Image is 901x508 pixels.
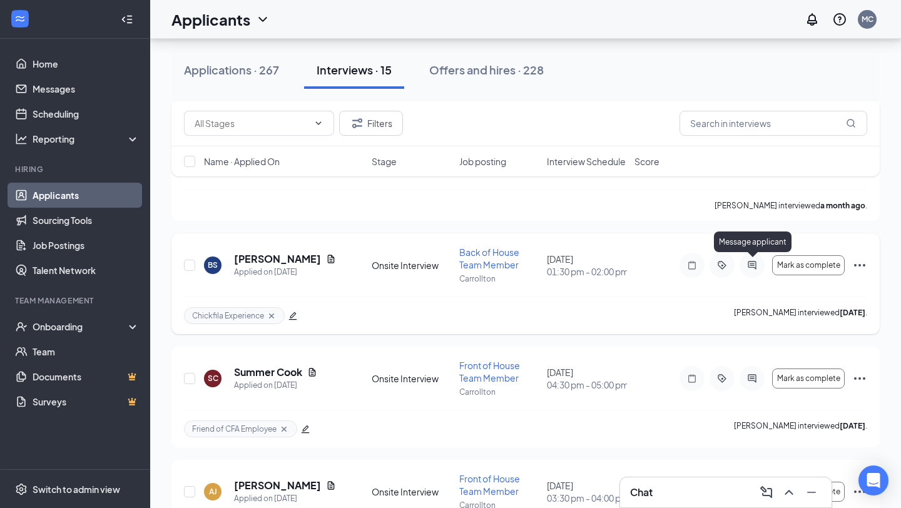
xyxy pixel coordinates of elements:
button: Minimize [802,482,822,502]
a: Job Postings [33,233,140,258]
div: Onboarding [33,320,129,333]
div: Interviews · 15 [317,62,392,78]
div: Applied on [DATE] [234,492,336,505]
svg: Collapse [121,13,133,26]
svg: Cross [279,424,289,434]
p: [PERSON_NAME] interviewed . [715,200,867,211]
svg: ActiveTag [715,260,730,270]
button: Mark as complete [772,255,845,275]
div: Onsite Interview [372,485,452,498]
b: a month ago [820,201,865,210]
div: [DATE] [547,253,627,278]
div: Message applicant [714,231,792,252]
div: MC [862,14,873,24]
svg: ChevronDown [255,12,270,27]
input: Search in interviews [680,111,867,136]
span: edit [288,312,297,320]
h5: [PERSON_NAME] [234,252,321,266]
svg: MagnifyingGlass [846,118,856,128]
span: Chickfila Experience [192,310,264,321]
a: Scheduling [33,101,140,126]
svg: Analysis [15,133,28,145]
span: Job posting [459,155,506,168]
svg: ActiveChat [745,373,760,384]
button: Filter Filters [339,111,403,136]
button: Mark as complete [772,368,845,389]
h5: Summer Cook [234,365,302,379]
svg: ActiveTag [715,373,730,384]
div: BS [208,260,218,270]
a: SurveysCrown [33,389,140,414]
button: ChevronUp [779,482,799,502]
div: Switch to admin view [33,483,120,495]
b: [DATE] [840,308,865,317]
svg: ComposeMessage [759,485,774,500]
div: Hiring [15,164,137,175]
span: Interview Schedule [547,155,626,168]
span: Front of House Team Member [459,473,520,497]
svg: Note [685,260,700,270]
svg: Note [685,373,700,384]
span: 01:30 pm - 02:00 pm [547,265,627,278]
div: Applied on [DATE] [234,379,317,392]
a: Talent Network [33,258,140,283]
span: Back of House Team Member [459,246,519,270]
span: Name · Applied On [204,155,280,168]
svg: WorkstreamLogo [14,13,26,25]
svg: Notifications [805,12,820,27]
svg: ChevronDown [313,118,323,128]
div: [DATE] [547,366,627,391]
p: [PERSON_NAME] interviewed . [734,307,867,324]
a: Sourcing Tools [33,208,140,233]
svg: ActiveChat [745,260,760,270]
svg: Document [326,254,336,264]
p: Carrollton [459,273,539,284]
a: Messages [33,76,140,101]
span: Mark as complete [777,374,840,383]
svg: ChevronUp [781,485,797,500]
a: Team [33,339,140,364]
span: Score [634,155,659,168]
svg: UserCheck [15,320,28,333]
svg: Ellipses [852,258,867,273]
button: ComposeMessage [756,482,776,502]
svg: QuestionInfo [832,12,847,27]
span: edit [301,425,310,434]
div: Reporting [33,133,140,145]
svg: Settings [15,483,28,495]
a: Home [33,51,140,76]
h1: Applicants [171,9,250,30]
span: 04:30 pm - 05:00 pm [547,378,627,391]
svg: Filter [350,116,365,131]
svg: Minimize [804,485,819,500]
div: Onsite Interview [372,372,452,385]
span: Front of House Team Member [459,360,520,384]
div: Onsite Interview [372,259,452,272]
h3: Chat [630,485,653,499]
span: 03:30 pm - 04:00 pm [547,492,627,504]
span: Stage [372,155,397,168]
div: Applied on [DATE] [234,266,336,278]
div: [DATE] [547,479,627,504]
div: AJ [209,486,217,497]
div: SC [208,373,218,384]
a: DocumentsCrown [33,364,140,389]
svg: Ellipses [852,484,867,499]
b: [DATE] [840,421,865,430]
h5: [PERSON_NAME] [234,479,321,492]
span: Mark as complete [777,261,840,270]
svg: Document [307,367,317,377]
input: All Stages [195,116,308,130]
a: Applicants [33,183,140,208]
span: Friend of CFA Employee [192,424,277,434]
svg: Cross [267,311,277,321]
div: Offers and hires · 228 [429,62,544,78]
p: Carrollton [459,387,539,397]
div: Open Intercom Messenger [858,465,888,495]
svg: Ellipses [852,371,867,386]
div: Applications · 267 [184,62,279,78]
div: Team Management [15,295,137,306]
svg: Document [326,480,336,490]
p: [PERSON_NAME] interviewed . [734,420,867,437]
